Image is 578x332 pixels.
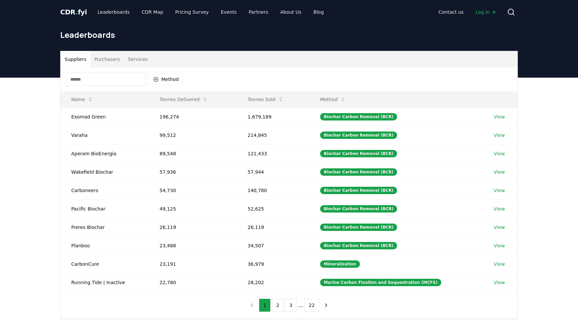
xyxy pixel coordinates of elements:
td: 26,119 [149,218,237,236]
td: Pacific Biochar [61,199,149,218]
a: Partners [244,6,274,18]
div: Biochar Carbon Removal (BCR) [320,168,397,176]
td: 140,780 [237,181,309,199]
div: Biochar Carbon Removal (BCR) [320,113,397,120]
td: 99,512 [149,126,237,144]
button: 1 [259,299,271,312]
button: Method [315,93,351,106]
td: 89,548 [149,144,237,163]
button: 3 [285,299,297,312]
a: Log in [470,6,502,18]
td: 26,119 [237,218,309,236]
div: Biochar Carbon Removal (BCR) [320,224,397,231]
div: Mineralization [320,260,360,268]
td: 57,944 [237,163,309,181]
a: About Us [275,6,307,18]
td: 23,191 [149,255,237,273]
td: Varaha [61,126,149,144]
a: Leaderboards [92,6,135,18]
td: 196,274 [149,107,237,126]
a: View [494,169,505,175]
td: Carboneers [61,181,149,199]
a: Events [215,6,242,18]
a: View [494,132,505,139]
td: Planboo [61,236,149,255]
div: Biochar Carbon Removal (BCR) [320,132,397,139]
td: 22,780 [149,273,237,292]
a: View [494,205,505,212]
a: View [494,242,505,249]
td: CarbonCure [61,255,149,273]
td: 57,936 [149,163,237,181]
a: View [494,224,505,231]
nav: Main [433,6,502,18]
a: CDR.fyi [60,7,87,17]
td: 23,488 [149,236,237,255]
td: 49,125 [149,199,237,218]
div: Biochar Carbon Removal (BCR) [320,187,397,194]
td: 52,625 [237,199,309,218]
td: Freres Biochar [61,218,149,236]
span: CDR fyi [60,8,87,16]
a: View [494,261,505,267]
button: 2 [272,299,284,312]
td: 34,507 [237,236,309,255]
div: Biochar Carbon Removal (BCR) [320,242,397,249]
a: View [494,113,505,120]
td: Exomad Green [61,107,149,126]
button: Method [149,74,183,85]
td: Running Tide | Inactive [61,273,149,292]
li: ... [298,301,303,309]
a: View [494,187,505,194]
td: 1,679,189 [237,107,309,126]
td: 28,202 [237,273,309,292]
td: 214,845 [237,126,309,144]
td: 54,730 [149,181,237,199]
td: 36,979 [237,255,309,273]
a: Contact us [433,6,469,18]
a: Pricing Survey [170,6,214,18]
button: Tonnes Sold [242,93,289,106]
a: Blog [308,6,329,18]
a: View [494,150,505,157]
h1: Leaderboards [60,29,518,40]
div: Biochar Carbon Removal (BCR) [320,150,397,157]
a: View [494,279,505,286]
button: Name [66,93,98,106]
div: Marine Carbon Fixation and Sequestration (MCFS) [320,279,441,286]
button: Services [124,51,152,67]
button: next page [320,299,332,312]
td: Aperam BioEnergia [61,144,149,163]
button: Purchasers [90,51,124,67]
a: CDR Map [136,6,169,18]
button: 22 [304,299,319,312]
button: Suppliers [61,51,90,67]
span: . [76,8,78,16]
td: 121,433 [237,144,309,163]
span: Log in [476,9,496,15]
nav: Main [92,6,329,18]
button: Tonnes Delivered [154,93,213,106]
div: Biochar Carbon Removal (BCR) [320,205,397,213]
td: Wakefield Biochar [61,163,149,181]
